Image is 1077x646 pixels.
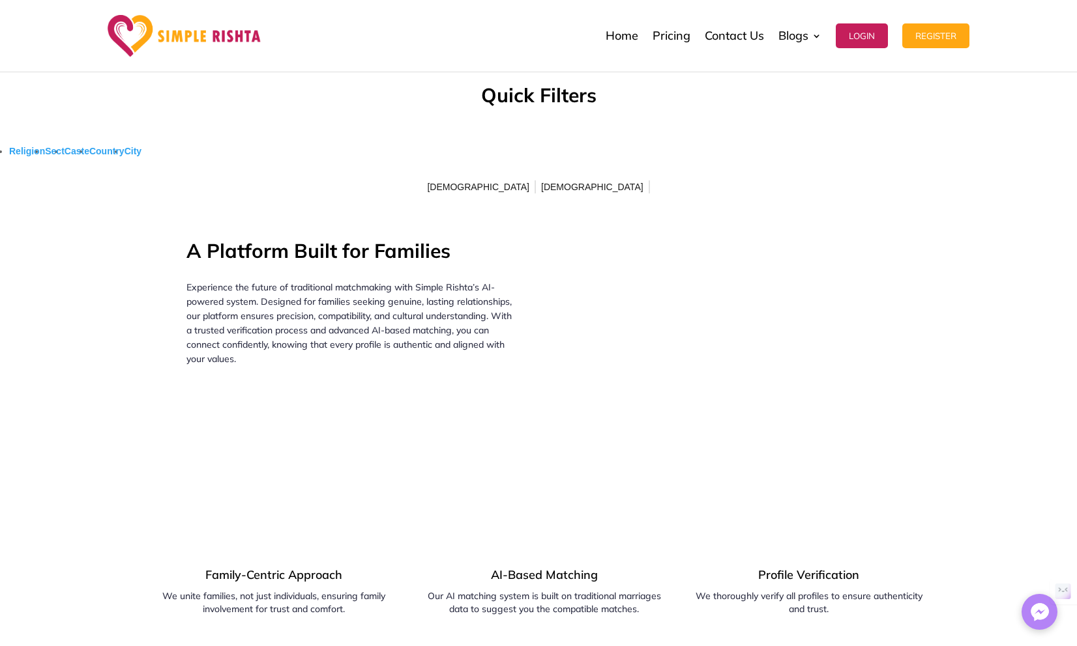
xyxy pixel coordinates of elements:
span: AI-Based Matching [491,567,598,582]
img: Messenger [1027,599,1053,625]
a: Home [606,3,638,68]
a: Blogs [778,3,821,68]
iframe: YouTube video player [558,208,891,395]
span: Country [89,143,125,160]
span: [DEMOGRAPHIC_DATA] [538,177,646,198]
a: Login [836,3,888,68]
span: City [125,143,141,160]
span: [DEMOGRAPHIC_DATA] [424,177,532,198]
button: Login [836,23,888,48]
strong: A Platform Built for Families [186,238,450,263]
p: Our AI matching system is built on traditional marriages data to suggest you the compatible matches. [424,589,664,615]
p: Experience the future of traditional matchmaking with Simple Rishta’s AI-powered system. Designed... [186,280,519,366]
a: Contact Us [705,3,764,68]
span: Religion [9,143,45,160]
p: We unite families, not just individuals, ensuring family involvement for trust and comfort. [154,589,394,615]
h3: Quick Filters [481,85,597,111]
span: Family-Centric Approach [205,567,342,582]
a: Register [902,3,969,68]
button: Register [902,23,969,48]
span: Sect [45,143,65,160]
a: [DEMOGRAPHIC_DATA] [538,182,653,192]
a: [DEMOGRAPHIC_DATA] [424,182,538,192]
span: Caste [65,143,89,160]
span: We thoroughly verify all profiles to ensure authenticity and trust. [696,590,922,615]
span: Profile Verification [758,567,859,582]
a: Pricing [653,3,690,68]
